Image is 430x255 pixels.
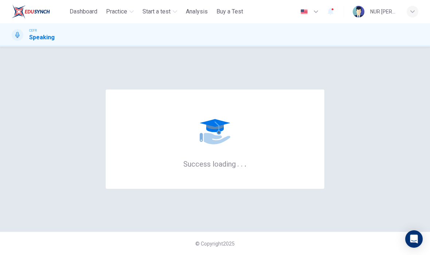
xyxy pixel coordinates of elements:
[214,5,246,18] button: Buy a Test
[140,5,180,18] button: Start a test
[70,7,97,16] span: Dashboard
[370,7,398,16] div: NUR [PERSON_NAME]
[244,157,247,169] h6: .
[183,159,247,168] h6: Success loading
[67,5,100,18] button: Dashboard
[103,5,137,18] button: Practice
[12,4,67,19] a: ELTC logo
[300,9,309,15] img: en
[216,7,243,16] span: Buy a Test
[195,241,235,247] span: © Copyright 2025
[142,7,171,16] span: Start a test
[241,157,243,169] h6: .
[405,230,423,248] div: Open Intercom Messenger
[353,6,364,17] img: Profile picture
[183,5,211,18] button: Analysis
[12,4,50,19] img: ELTC logo
[106,7,127,16] span: Practice
[29,33,55,42] h1: Speaking
[237,157,239,169] h6: .
[29,28,37,33] span: CEFR
[186,7,208,16] span: Analysis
